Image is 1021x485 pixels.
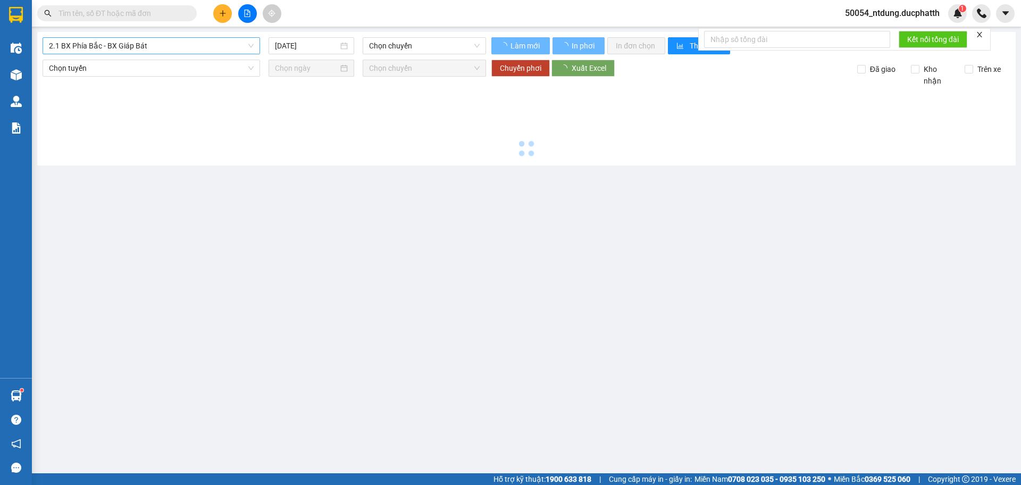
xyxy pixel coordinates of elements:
img: icon-new-feature [953,9,963,18]
button: Kết nối tổng đài [899,31,967,48]
span: Miền Nam [694,473,825,485]
span: loading [500,42,509,50]
strong: 0708 023 035 - 0935 103 250 [728,475,825,483]
span: notification [11,439,21,449]
span: Chọn chuyến [369,60,480,76]
span: Miền Bắc [834,473,910,485]
span: 50054_ntdung.ducphatth [836,6,948,20]
span: file-add [244,10,251,17]
button: In phơi [553,37,605,54]
button: Xuất Excel [551,60,615,77]
span: Hỗ trợ kỹ thuật: [493,473,591,485]
span: question-circle [11,415,21,425]
span: aim [268,10,275,17]
img: phone-icon [977,9,986,18]
span: ⚪️ [828,477,831,481]
span: bar-chart [676,42,685,51]
strong: 0369 525 060 [865,475,910,483]
span: close [976,31,983,38]
span: 1 [960,5,964,12]
button: Chuyển phơi [491,60,550,77]
sup: 1 [20,389,23,392]
input: 13/10/2025 [275,40,338,52]
span: | [918,473,920,485]
span: copyright [962,475,969,483]
span: message [11,463,21,473]
span: In phơi [572,40,596,52]
img: warehouse-icon [11,69,22,80]
button: plus [213,4,232,23]
input: Nhập số tổng đài [704,31,890,48]
strong: 1900 633 818 [546,475,591,483]
img: solution-icon [11,122,22,134]
span: loading [561,42,570,50]
button: In đơn chọn [607,37,665,54]
span: plus [219,10,227,17]
img: logo-vxr [9,7,23,23]
span: caret-down [1001,9,1010,18]
button: bar-chartThống kê [668,37,730,54]
span: Thống kê [690,40,722,52]
button: Làm mới [491,37,550,54]
span: Chọn chuyến [369,38,480,54]
button: aim [263,4,281,23]
input: Chọn ngày [275,62,338,74]
span: 2.1 BX Phía Bắc - BX Giáp Bát [49,38,254,54]
sup: 1 [959,5,966,12]
span: Cung cấp máy in - giấy in: [609,473,692,485]
button: caret-down [996,4,1015,23]
img: warehouse-icon [11,390,22,401]
button: file-add [238,4,257,23]
img: warehouse-icon [11,43,22,54]
span: Làm mới [510,40,541,52]
span: Kho nhận [919,63,957,87]
span: Trên xe [973,63,1005,75]
span: | [599,473,601,485]
span: Kết nối tổng đài [907,34,959,45]
span: Chọn tuyến [49,60,254,76]
img: warehouse-icon [11,96,22,107]
span: search [44,10,52,17]
span: Đã giao [866,63,900,75]
input: Tìm tên, số ĐT hoặc mã đơn [58,7,184,19]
